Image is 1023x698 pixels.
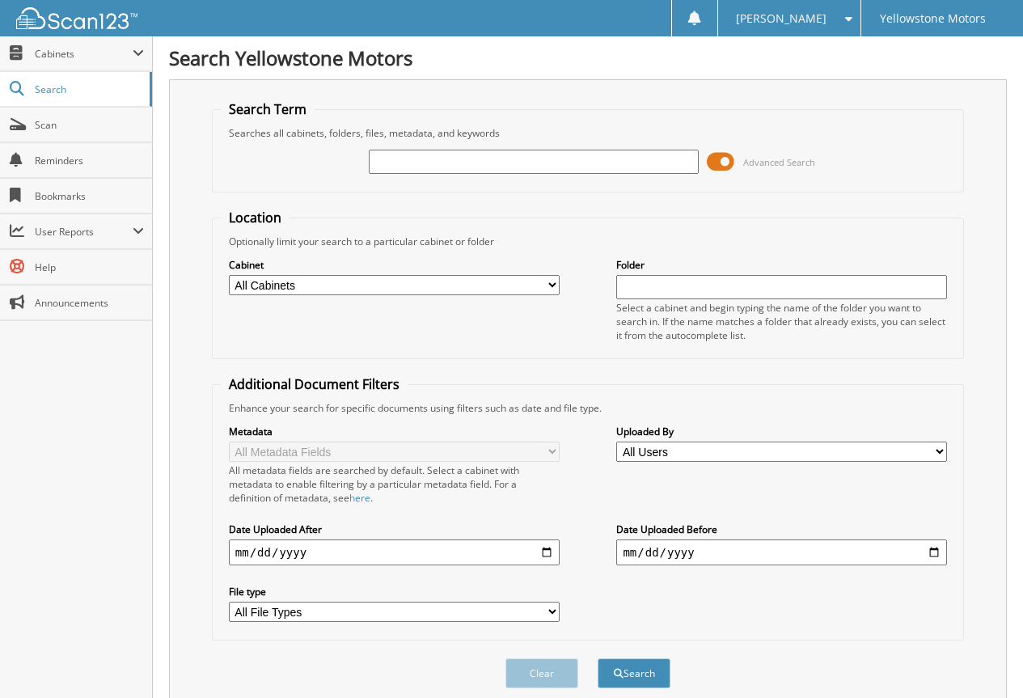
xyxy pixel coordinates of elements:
[229,258,560,272] label: Cabinet
[743,156,815,168] span: Advanced Search
[229,522,560,536] label: Date Uploaded After
[221,100,315,118] legend: Search Term
[880,14,986,23] span: Yellowstone Motors
[35,82,142,96] span: Search
[229,585,560,599] label: File type
[616,258,947,272] label: Folder
[221,375,408,393] legend: Additional Document Filters
[505,658,578,688] button: Clear
[221,235,955,248] div: Optionally limit your search to a particular cabinet or folder
[16,7,137,29] img: scan123-logo-white.svg
[616,301,947,342] div: Select a cabinet and begin typing the name of the folder you want to search in. If the name match...
[349,491,370,505] a: here
[35,225,133,239] span: User Reports
[229,463,560,505] div: All metadata fields are searched by default. Select a cabinet with metadata to enable filtering b...
[221,209,290,226] legend: Location
[169,44,1007,71] h1: Search Yellowstone Motors
[221,126,955,140] div: Searches all cabinets, folders, files, metadata, and keywords
[229,539,560,565] input: start
[35,118,144,132] span: Scan
[598,658,670,688] button: Search
[616,522,947,536] label: Date Uploaded Before
[35,154,144,167] span: Reminders
[229,425,560,438] label: Metadata
[221,401,955,415] div: Enhance your search for specific documents using filters such as date and file type.
[616,539,947,565] input: end
[736,14,826,23] span: [PERSON_NAME]
[35,296,144,310] span: Announcements
[35,189,144,203] span: Bookmarks
[35,260,144,274] span: Help
[35,47,133,61] span: Cabinets
[616,425,947,438] label: Uploaded By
